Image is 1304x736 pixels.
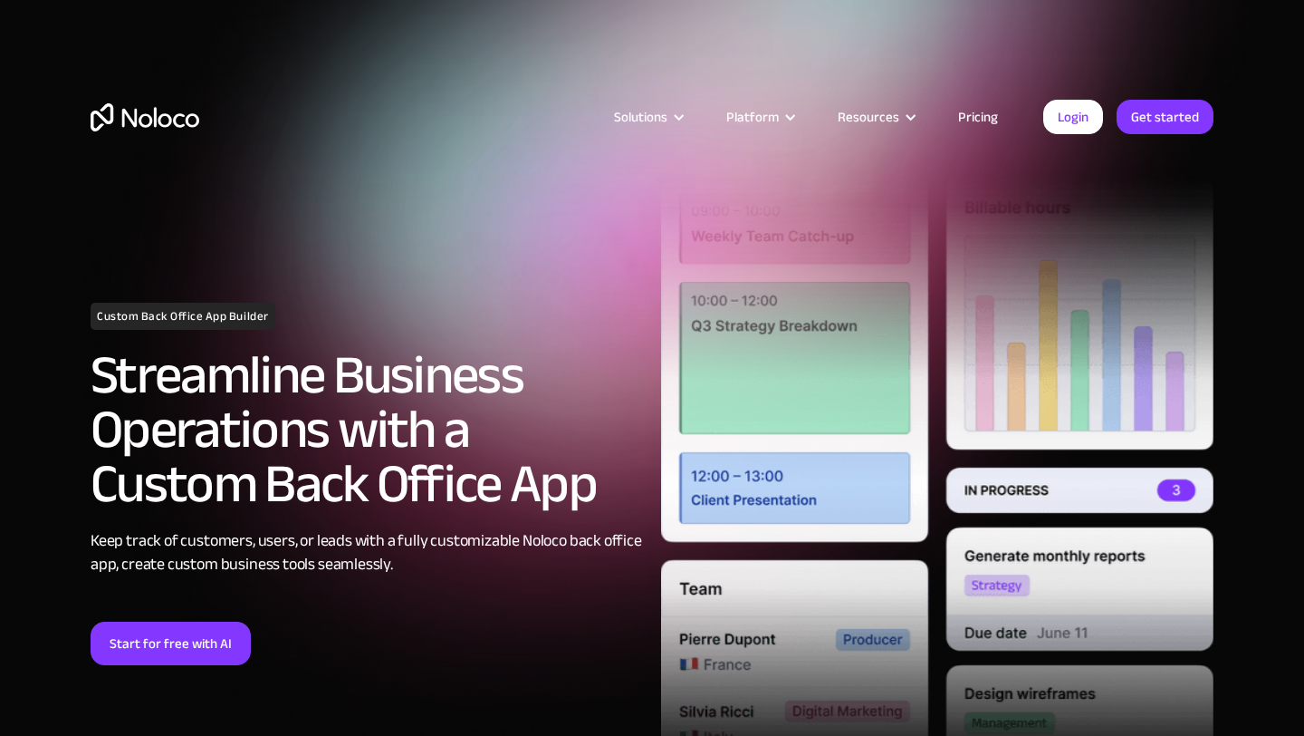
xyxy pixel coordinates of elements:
[91,348,643,511] h2: Streamline Business Operations with a Custom Back Office App
[815,105,935,129] div: Resources
[91,103,199,131] a: home
[1043,100,1103,134] a: Login
[838,105,899,129] div: Resources
[614,105,667,129] div: Solutions
[704,105,815,129] div: Platform
[591,105,704,129] div: Solutions
[1117,100,1213,134] a: Get started
[91,622,251,665] a: Start for free with AI
[726,105,779,129] div: Platform
[91,303,275,330] h1: Custom Back Office App Builder
[91,529,643,576] div: Keep track of customers, users, or leads with a fully customizable Noloco back office app, create...
[935,105,1021,129] a: Pricing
